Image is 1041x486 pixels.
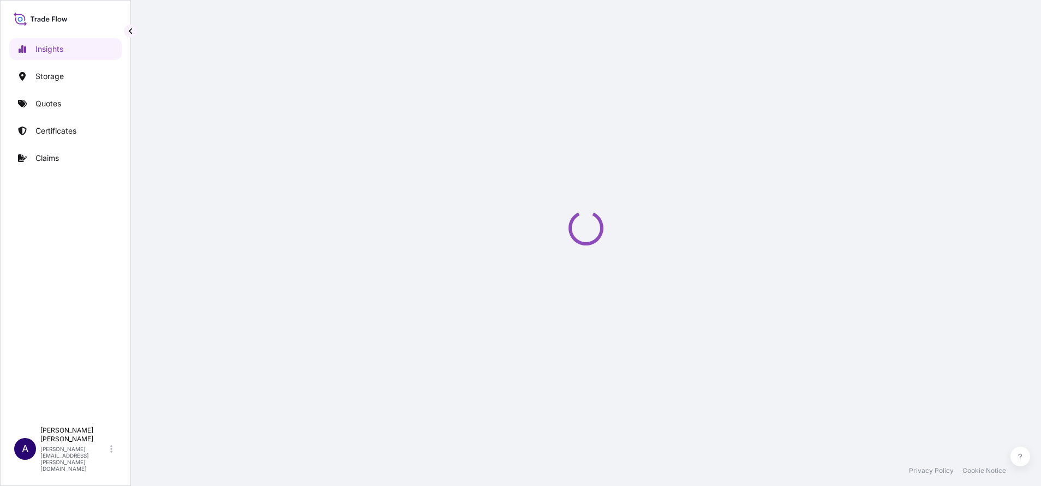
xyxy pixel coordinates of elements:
[35,98,61,109] p: Quotes
[9,93,122,115] a: Quotes
[909,466,954,475] a: Privacy Policy
[35,44,63,55] p: Insights
[40,446,108,472] p: [PERSON_NAME][EMAIL_ADDRESS][PERSON_NAME][DOMAIN_NAME]
[9,147,122,169] a: Claims
[35,125,76,136] p: Certificates
[22,443,28,454] span: A
[40,426,108,443] p: [PERSON_NAME] [PERSON_NAME]
[35,71,64,82] p: Storage
[9,120,122,142] a: Certificates
[9,38,122,60] a: Insights
[962,466,1006,475] a: Cookie Notice
[35,153,59,164] p: Claims
[9,65,122,87] a: Storage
